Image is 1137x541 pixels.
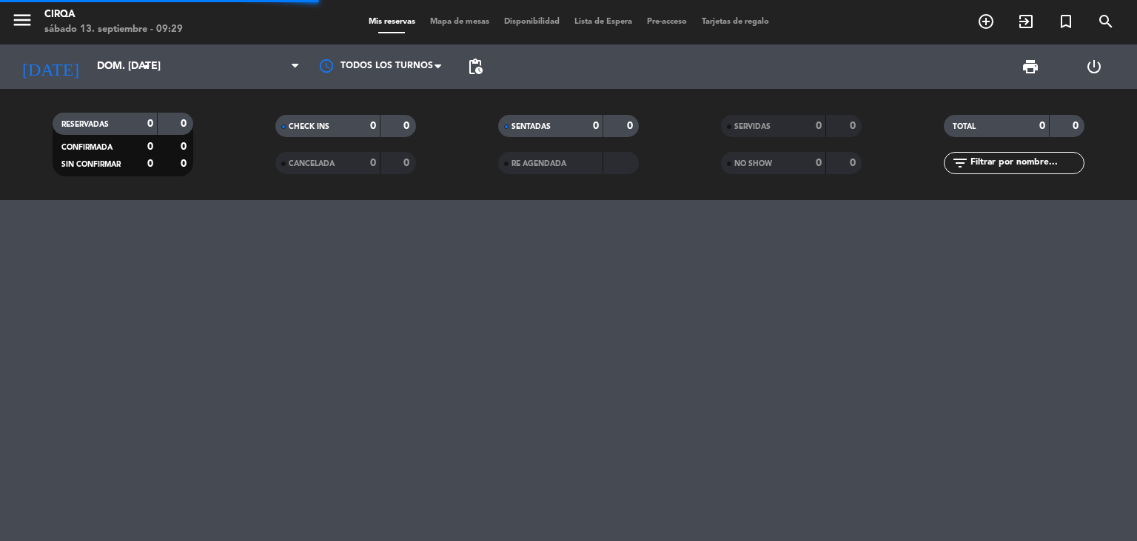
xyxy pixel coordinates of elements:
span: Disponibilidad [497,18,567,26]
i: [DATE] [11,50,90,83]
span: Mis reservas [361,18,423,26]
strong: 0 [403,158,412,168]
strong: 0 [181,119,189,129]
button: menu [11,9,33,36]
strong: 0 [850,158,859,168]
strong: 0 [181,142,189,152]
span: Mapa de mesas [423,18,497,26]
div: LOG OUT [1062,44,1126,89]
span: RESERVADAS [61,121,109,128]
i: exit_to_app [1017,13,1035,30]
input: Filtrar por nombre... [969,155,1084,171]
strong: 0 [816,121,822,131]
strong: 0 [147,119,153,129]
strong: 0 [370,158,376,168]
span: pending_actions [466,58,484,76]
span: SERVIDAS [734,123,771,130]
i: menu [11,9,33,31]
strong: 0 [627,121,636,131]
strong: 0 [1073,121,1081,131]
strong: 0 [181,159,189,169]
div: sábado 13. septiembre - 09:29 [44,22,183,37]
span: TOTAL [953,123,976,130]
span: CONFIRMADA [61,144,113,151]
span: CHECK INS [289,123,329,130]
strong: 0 [816,158,822,168]
span: SIN CONFIRMAR [61,161,121,168]
span: CANCELADA [289,160,335,167]
i: power_settings_new [1085,58,1103,76]
i: turned_in_not [1057,13,1075,30]
strong: 0 [147,159,153,169]
span: SENTADAS [512,123,551,130]
i: add_circle_outline [977,13,995,30]
span: Tarjetas de regalo [694,18,777,26]
span: NO SHOW [734,160,772,167]
strong: 0 [850,121,859,131]
strong: 0 [370,121,376,131]
strong: 0 [147,142,153,152]
i: search [1097,13,1115,30]
span: Pre-acceso [640,18,694,26]
strong: 0 [1039,121,1045,131]
strong: 0 [403,121,412,131]
span: Lista de Espera [567,18,640,26]
i: filter_list [951,154,969,172]
span: RE AGENDADA [512,160,566,167]
span: print [1022,58,1039,76]
strong: 0 [593,121,599,131]
i: arrow_drop_down [138,58,155,76]
div: CIRQA [44,7,183,22]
